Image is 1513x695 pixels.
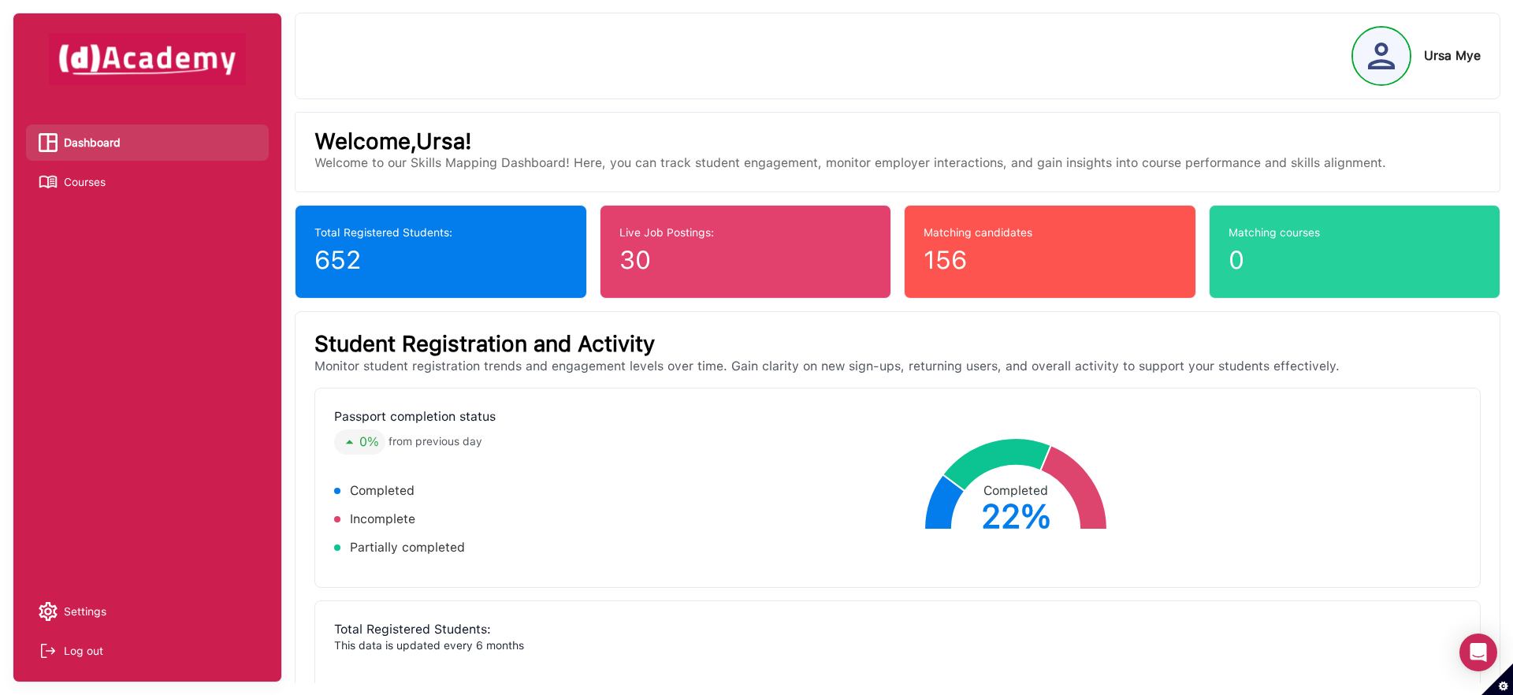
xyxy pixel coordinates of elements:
a: Courses iconCourses [39,170,256,194]
img: Log out [39,641,58,660]
div: Student Registration and Activity [314,331,1481,358]
img: setting [39,602,58,621]
div: 652 [314,241,567,279]
div: Matching courses [1229,225,1481,241]
div: Total Registered Students: [314,225,567,241]
span: Settings [64,600,106,623]
p: Welcome, [314,132,1481,151]
button: Set cookie preferences [1481,663,1513,695]
div: 0 [1229,241,1481,279]
div: Ursa Mye [1424,48,1481,63]
div: Monitor student registration trends and engagement levels over time. Gain clarity on new sign-ups... [314,358,1481,375]
li: Partially completed [334,537,898,559]
span: from previous day [388,430,482,453]
div: This data is updated every 6 months [334,639,1461,652]
div: Matching candidates [924,225,1176,241]
div: 156 [924,241,1176,279]
span: Ursa ! [416,128,472,154]
li: Incomplete [334,508,898,530]
li: Completed [334,480,898,502]
div: 30 [619,241,872,279]
div: Log out [64,639,103,663]
p: Welcome to our Skills Mapping Dashboard! Here, you can track student engagement, monitor employer... [314,154,1481,173]
a: Dashboard iconDashboard [39,131,256,154]
img: Courses icon [39,173,58,191]
div: Passport completion status [334,407,898,426]
div: Live Job Postings: [619,225,872,241]
span: Dashboard [64,131,121,154]
span: 0 % [359,436,379,448]
img: Profile [1368,43,1395,69]
img: dAcademy [49,33,246,85]
img: Arrow Icon [340,433,359,452]
div: Total Registered Students: [334,620,1461,639]
span: Courses [64,170,106,194]
div: Open Intercom Messenger [1459,634,1497,671]
img: Dashboard icon [39,133,58,152]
